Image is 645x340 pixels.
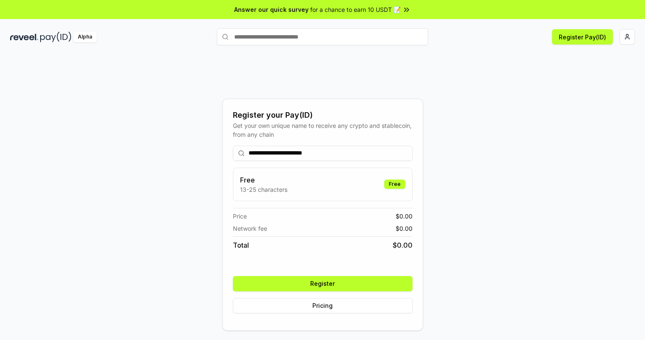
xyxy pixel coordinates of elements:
[384,180,405,189] div: Free
[310,5,401,14] span: for a chance to earn 10 USDT 📝
[40,32,71,42] img: pay_id
[10,32,38,42] img: reveel_dark
[234,5,309,14] span: Answer our quick survey
[240,175,287,185] h3: Free
[396,212,413,221] span: $ 0.00
[396,224,413,233] span: $ 0.00
[393,240,413,250] span: $ 0.00
[233,298,413,313] button: Pricing
[233,121,413,139] div: Get your own unique name to receive any crypto and stablecoin, from any chain
[73,32,97,42] div: Alpha
[233,212,247,221] span: Price
[240,185,287,194] p: 13-25 characters
[233,109,413,121] div: Register your Pay(ID)
[233,276,413,291] button: Register
[233,240,249,250] span: Total
[552,29,613,44] button: Register Pay(ID)
[233,224,267,233] span: Network fee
